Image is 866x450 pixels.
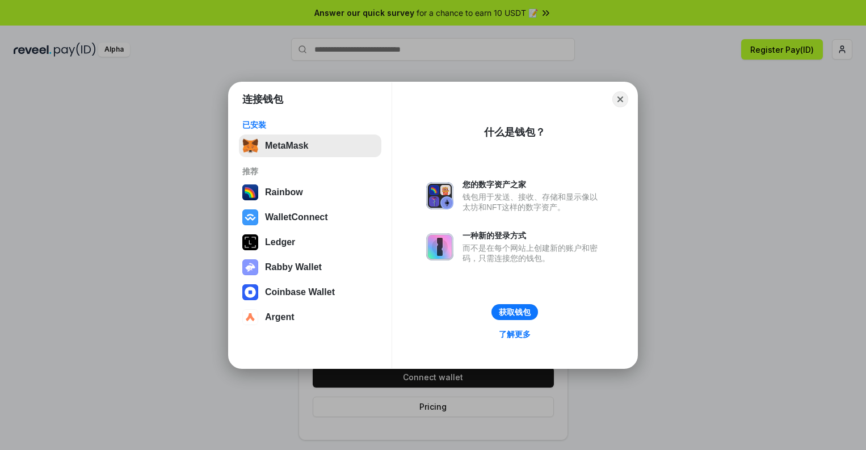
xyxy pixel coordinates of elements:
div: WalletConnect [265,212,328,222]
div: Rainbow [265,187,303,197]
button: Close [612,91,628,107]
button: Rainbow [239,181,381,204]
img: svg+xml,%3Csvg%20fill%3D%22none%22%20height%3D%2233%22%20viewBox%3D%220%200%2035%2033%22%20width%... [242,138,258,154]
div: 获取钱包 [499,307,531,317]
img: svg+xml,%3Csvg%20width%3D%2228%22%20height%3D%2228%22%20viewBox%3D%220%200%2028%2028%22%20fill%3D... [242,309,258,325]
img: svg+xml,%3Csvg%20xmlns%3D%22http%3A%2F%2Fwww.w3.org%2F2000%2Fsvg%22%20fill%3D%22none%22%20viewBox... [242,259,258,275]
img: svg+xml,%3Csvg%20xmlns%3D%22http%3A%2F%2Fwww.w3.org%2F2000%2Fsvg%22%20fill%3D%22none%22%20viewBox... [426,233,453,260]
img: svg+xml,%3Csvg%20width%3D%2228%22%20height%3D%2228%22%20viewBox%3D%220%200%2028%2028%22%20fill%3D... [242,209,258,225]
button: 获取钱包 [491,304,538,320]
button: MetaMask [239,134,381,157]
div: Rabby Wallet [265,262,322,272]
div: 一种新的登录方式 [463,230,603,241]
img: svg+xml,%3Csvg%20xmlns%3D%22http%3A%2F%2Fwww.w3.org%2F2000%2Fsvg%22%20fill%3D%22none%22%20viewBox... [426,182,453,209]
div: 了解更多 [499,329,531,339]
button: Coinbase Wallet [239,281,381,304]
div: Coinbase Wallet [265,287,335,297]
div: MetaMask [265,141,308,151]
div: Argent [265,312,295,322]
button: Rabby Wallet [239,256,381,279]
div: 而不是在每个网站上创建新的账户和密码，只需连接您的钱包。 [463,243,603,263]
button: Ledger [239,231,381,254]
img: svg+xml,%3Csvg%20xmlns%3D%22http%3A%2F%2Fwww.w3.org%2F2000%2Fsvg%22%20width%3D%2228%22%20height%3... [242,234,258,250]
button: WalletConnect [239,206,381,229]
div: 什么是钱包？ [484,125,545,139]
div: 钱包用于发送、接收、存储和显示像以太坊和NFT这样的数字资产。 [463,192,603,212]
a: 了解更多 [492,327,537,342]
img: svg+xml,%3Csvg%20width%3D%22120%22%20height%3D%22120%22%20viewBox%3D%220%200%20120%20120%22%20fil... [242,184,258,200]
h1: 连接钱包 [242,92,283,106]
button: Argent [239,306,381,329]
div: 推荐 [242,166,378,176]
div: 您的数字资产之家 [463,179,603,190]
div: Ledger [265,237,295,247]
img: svg+xml,%3Csvg%20width%3D%2228%22%20height%3D%2228%22%20viewBox%3D%220%200%2028%2028%22%20fill%3D... [242,284,258,300]
div: 已安装 [242,120,378,130]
